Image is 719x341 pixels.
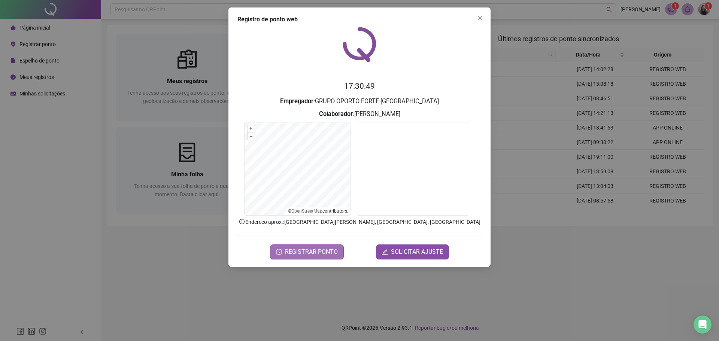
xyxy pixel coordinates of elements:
[237,15,482,24] div: Registro de ponto web
[391,247,443,256] span: SOLICITAR AJUSTE
[376,244,449,259] button: editSOLICITAR AJUSTE
[276,249,282,255] span: clock-circle
[237,97,482,106] h3: : GRUPO OPORTO FORTE [GEOGRAPHIC_DATA]
[270,244,344,259] button: REGISTRAR PONTO
[280,98,313,105] strong: Empregador
[694,316,712,334] div: Open Intercom Messenger
[248,133,255,140] button: –
[239,218,245,225] span: info-circle
[382,249,388,255] span: edit
[319,110,353,118] strong: Colaborador
[343,27,376,62] img: QRPoint
[237,218,482,226] p: Endereço aprox. : [GEOGRAPHIC_DATA][PERSON_NAME], [GEOGRAPHIC_DATA], [GEOGRAPHIC_DATA]
[248,125,255,133] button: +
[288,208,348,214] li: © contributors.
[237,109,482,119] h3: : [PERSON_NAME]
[474,12,486,24] button: Close
[291,208,322,214] a: OpenStreetMap
[285,247,338,256] span: REGISTRAR PONTO
[477,15,483,21] span: close
[344,82,375,91] time: 17:30:49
